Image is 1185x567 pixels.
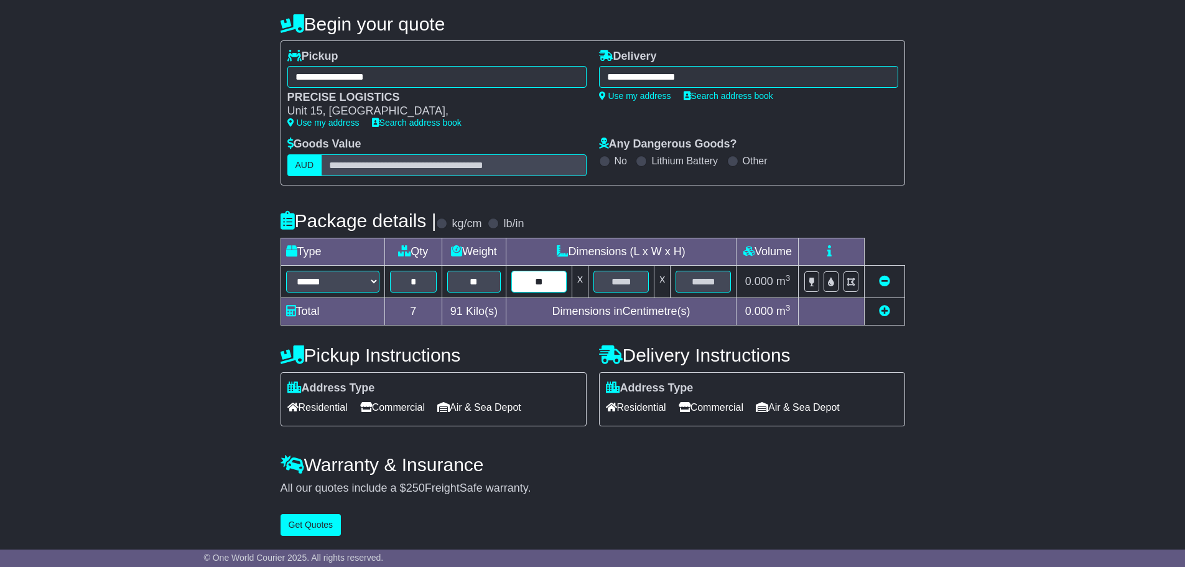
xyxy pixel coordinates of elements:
span: Air & Sea Depot [437,398,521,417]
h4: Delivery Instructions [599,345,905,365]
sup: 3 [786,303,791,312]
span: Air & Sea Depot [756,398,840,417]
label: Address Type [287,382,375,395]
h4: Warranty & Insurance [281,454,905,475]
h4: Pickup Instructions [281,345,587,365]
a: Search address book [684,91,773,101]
div: All our quotes include a $ FreightSafe warranty. [281,482,905,495]
span: m [776,305,791,317]
sup: 3 [786,273,791,283]
label: Address Type [606,382,694,395]
a: Add new item [879,305,890,317]
label: Pickup [287,50,338,63]
label: Goods Value [287,138,361,151]
h4: Begin your quote [281,14,905,34]
h4: Package details | [281,210,437,231]
td: Dimensions in Centimetre(s) [506,298,737,325]
span: m [776,275,791,288]
span: Residential [606,398,666,417]
td: x [572,265,588,298]
td: 7 [384,298,442,325]
span: Commercial [679,398,743,417]
a: Remove this item [879,275,890,288]
label: Other [743,155,768,167]
label: Delivery [599,50,657,63]
td: Total [281,298,384,325]
div: Unit 15, [GEOGRAPHIC_DATA], [287,105,574,118]
label: Any Dangerous Goods? [599,138,737,151]
span: Commercial [360,398,425,417]
span: 0.000 [745,305,773,317]
span: 250 [406,482,425,494]
td: x [654,265,671,298]
label: No [615,155,627,167]
td: Weight [442,238,506,265]
a: Use my address [287,118,360,128]
label: kg/cm [452,217,481,231]
a: Search address book [372,118,462,128]
div: PRECISE LOGISTICS [287,91,574,105]
span: © One World Courier 2025. All rights reserved. [204,553,384,563]
td: Qty [384,238,442,265]
label: Lithium Battery [651,155,718,167]
td: Volume [737,238,799,265]
span: Residential [287,398,348,417]
button: Get Quotes [281,514,342,536]
label: AUD [287,154,322,176]
td: Dimensions (L x W x H) [506,238,737,265]
a: Use my address [599,91,671,101]
td: Type [281,238,384,265]
span: 0.000 [745,275,773,288]
span: 91 [450,305,463,317]
label: lb/in [503,217,524,231]
td: Kilo(s) [442,298,506,325]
